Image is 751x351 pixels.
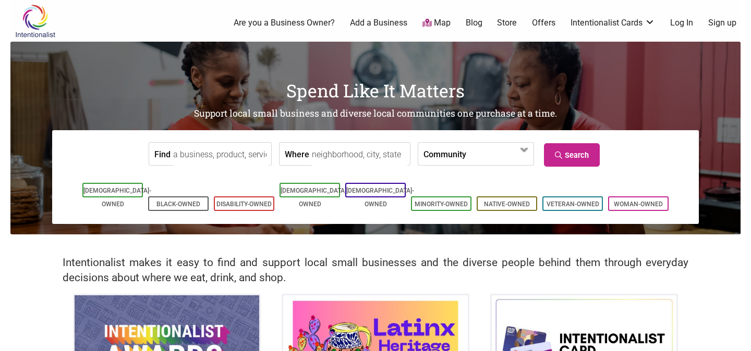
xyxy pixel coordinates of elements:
[422,17,451,29] a: Map
[10,78,741,103] h1: Spend Like It Matters
[216,200,272,208] a: Disability-Owned
[532,17,555,29] a: Offers
[154,143,171,165] label: Find
[285,143,309,165] label: Where
[544,143,600,167] a: Search
[83,187,151,208] a: [DEMOGRAPHIC_DATA]-Owned
[10,107,741,120] h2: Support local small business and diverse local communities one purchase at a time.
[708,17,736,29] a: Sign up
[497,17,517,29] a: Store
[346,187,414,208] a: [DEMOGRAPHIC_DATA]-Owned
[10,4,60,38] img: Intentionalist
[350,17,407,29] a: Add a Business
[423,143,466,165] label: Community
[670,17,693,29] a: Log In
[312,143,407,166] input: neighborhood, city, state
[571,17,655,29] a: Intentionalist Cards
[173,143,269,166] input: a business, product, service
[156,200,200,208] a: Black-Owned
[234,17,335,29] a: Are you a Business Owner?
[63,255,688,285] h2: Intentionalist makes it easy to find and support local small businesses and the diverse people be...
[415,200,468,208] a: Minority-Owned
[614,200,663,208] a: Woman-Owned
[466,17,482,29] a: Blog
[281,187,348,208] a: [DEMOGRAPHIC_DATA]-Owned
[547,200,599,208] a: Veteran-Owned
[484,200,530,208] a: Native-Owned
